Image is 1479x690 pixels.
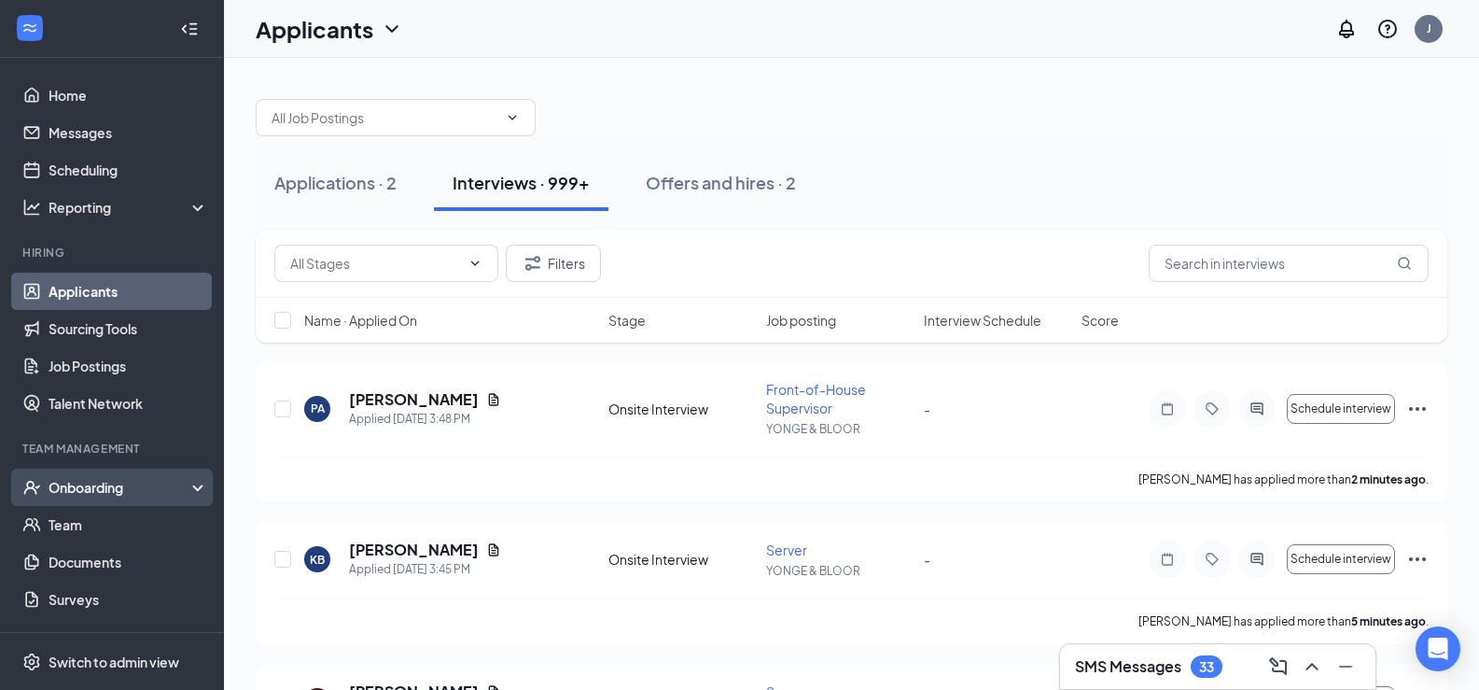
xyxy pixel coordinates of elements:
svg: Tag [1201,552,1223,567]
span: Interview Schedule [924,311,1041,330]
svg: ChevronDown [505,110,520,125]
div: PA [311,401,325,416]
a: Home [49,77,208,114]
h5: [PERSON_NAME] [349,540,479,560]
svg: Ellipses [1406,398,1429,420]
button: ComposeMessage [1263,652,1293,682]
span: Score [1081,311,1119,330]
svg: Filter [522,252,544,275]
span: Server [766,542,807,558]
svg: ChevronUp [1301,655,1323,678]
svg: QuestionInfo [1376,18,1399,40]
a: Documents [49,543,208,581]
p: [PERSON_NAME] has applied more than . [1138,613,1429,629]
svg: Ellipses [1406,548,1429,570]
svg: MagnifyingGlass [1397,256,1412,271]
div: Reporting [49,198,209,217]
b: 5 minutes ago [1351,614,1426,628]
input: All Stages [290,253,460,274]
a: Sourcing Tools [49,310,208,347]
button: ChevronUp [1297,652,1327,682]
svg: ChevronDown [467,256,482,271]
svg: WorkstreamLogo [21,19,39,37]
a: Job Postings [49,347,208,385]
div: Applications · 2 [274,171,397,194]
svg: Note [1156,552,1179,567]
svg: UserCheck [22,478,41,497]
p: YONGE & BLOOR [766,563,913,579]
div: Switch to admin view [49,653,179,671]
input: Search in interviews [1149,245,1429,282]
div: Onsite Interview [608,550,755,569]
button: Schedule interview [1287,394,1395,424]
h3: SMS Messages [1075,656,1181,677]
a: Applicants [49,273,208,310]
svg: Document [486,542,501,557]
a: Team [49,506,208,543]
a: Messages [49,114,208,151]
svg: Notifications [1335,18,1358,40]
svg: ChevronDown [381,18,403,40]
h1: Applicants [256,13,373,45]
h5: [PERSON_NAME] [349,389,479,410]
div: Applied [DATE] 3:48 PM [349,410,501,429]
button: Filter Filters [506,245,601,282]
p: [PERSON_NAME] has applied more than . [1138,472,1429,487]
a: Surveys [49,581,208,618]
span: Stage [608,311,646,330]
div: Onboarding [49,478,192,497]
div: Open Intercom Messenger [1416,627,1460,671]
svg: Collapse [180,20,199,38]
svg: Document [486,392,501,407]
svg: Tag [1201,401,1223,416]
span: Schedule interview [1291,553,1391,566]
svg: Analysis [22,198,41,217]
span: Front-of-House Supervisor [766,381,866,416]
svg: ActiveChat [1246,552,1268,567]
input: All Job Postings [272,107,497,128]
div: J [1427,21,1431,36]
svg: Minimize [1334,655,1357,678]
svg: ActiveChat [1246,401,1268,416]
div: Team Management [22,441,204,457]
span: Job posting [766,311,836,330]
div: Onsite Interview [608,400,755,418]
div: Applied [DATE] 3:45 PM [349,560,501,579]
span: Name · Applied On [304,311,417,330]
p: YONGE & BLOOR [766,421,913,437]
svg: Note [1156,401,1179,416]
a: Scheduling [49,151,208,189]
span: Schedule interview [1291,402,1391,415]
button: Schedule interview [1287,544,1395,574]
div: KB [310,552,325,568]
svg: Settings [22,653,41,671]
button: Minimize [1331,652,1360,682]
svg: ComposeMessage [1267,655,1290,678]
div: 33 [1199,659,1214,675]
div: Interviews · 999+ [453,171,590,194]
b: 2 minutes ago [1351,472,1426,486]
a: Talent Network [49,385,208,422]
span: - [924,401,930,417]
div: Hiring [22,245,204,261]
span: - [924,551,930,568]
div: Offers and hires · 2 [646,171,796,194]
